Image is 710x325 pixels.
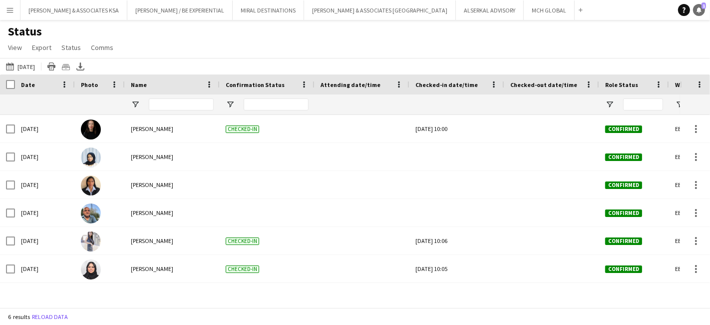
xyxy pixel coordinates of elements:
span: Name [131,81,147,88]
a: 1 [693,4,705,16]
span: Photo [81,81,98,88]
app-action-btn: Export XLSX [74,60,86,72]
span: Confirmed [605,125,642,133]
button: MIRAL DESTINATIONS [233,0,304,20]
button: ALSERKAL ADVISORY [456,0,524,20]
span: Confirmed [605,181,642,189]
span: Confirmation Status [226,81,285,88]
button: MCH GLOBAL [524,0,575,20]
span: Status [61,43,81,52]
div: [DATE] 10:00 [415,115,498,142]
span: Checked-in [226,125,259,133]
span: Date [21,81,35,88]
img: Mariam Rohrle [81,119,101,139]
img: Ekram Balgosoon [81,259,101,279]
img: Fatimah AbuSrair [81,147,101,167]
span: Checked-in [226,265,259,273]
span: [PERSON_NAME] [131,125,173,132]
span: [PERSON_NAME] [131,181,173,188]
span: Attending date/time [321,81,380,88]
button: [PERSON_NAME] & ASSOCIATES KSA [20,0,127,20]
button: [DATE] [4,60,37,72]
button: Open Filter Menu [226,100,235,109]
span: Confirmed [605,237,642,245]
div: [DATE] 10:06 [415,227,498,254]
span: Confirmed [605,265,642,273]
input: Role Status Filter Input [623,98,663,110]
div: [DATE] [15,255,75,282]
a: Export [28,41,55,54]
app-action-btn: Crew files as ZIP [60,60,72,72]
span: Confirmed [605,209,642,217]
span: Export [32,43,51,52]
div: [DATE] [15,143,75,170]
div: [DATE] [15,115,75,142]
span: Checked-in [226,237,259,245]
button: [PERSON_NAME] & ASSOCIATES [GEOGRAPHIC_DATA] [304,0,456,20]
button: [PERSON_NAME] / BE EXPERIENTIAL [127,0,233,20]
a: Comms [87,41,117,54]
span: Checked-out date/time [510,81,577,88]
span: Confirmed [605,153,642,161]
img: Gurpreet Rayat [81,231,101,251]
span: [PERSON_NAME] [131,237,173,244]
button: Open Filter Menu [675,100,684,109]
span: Comms [91,43,113,52]
button: Reload data [30,311,70,322]
app-action-btn: Print [45,60,57,72]
input: Confirmation Status Filter Input [244,98,309,110]
img: Rita John [81,175,101,195]
span: 1 [702,2,706,9]
div: [DATE] 10:05 [415,255,498,282]
span: View [8,43,22,52]
img: Rishi Raj [81,203,101,223]
span: [PERSON_NAME] [131,209,173,216]
div: [DATE] [15,171,75,198]
span: Role Status [605,81,638,88]
button: Open Filter Menu [605,100,614,109]
div: [DATE] [15,199,75,226]
a: View [4,41,26,54]
button: Open Filter Menu [131,100,140,109]
span: [PERSON_NAME] [131,265,173,272]
div: [DATE] [15,227,75,254]
input: Name Filter Input [149,98,214,110]
span: Checked-in date/time [415,81,478,88]
span: [PERSON_NAME] [131,153,173,160]
a: Status [57,41,85,54]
